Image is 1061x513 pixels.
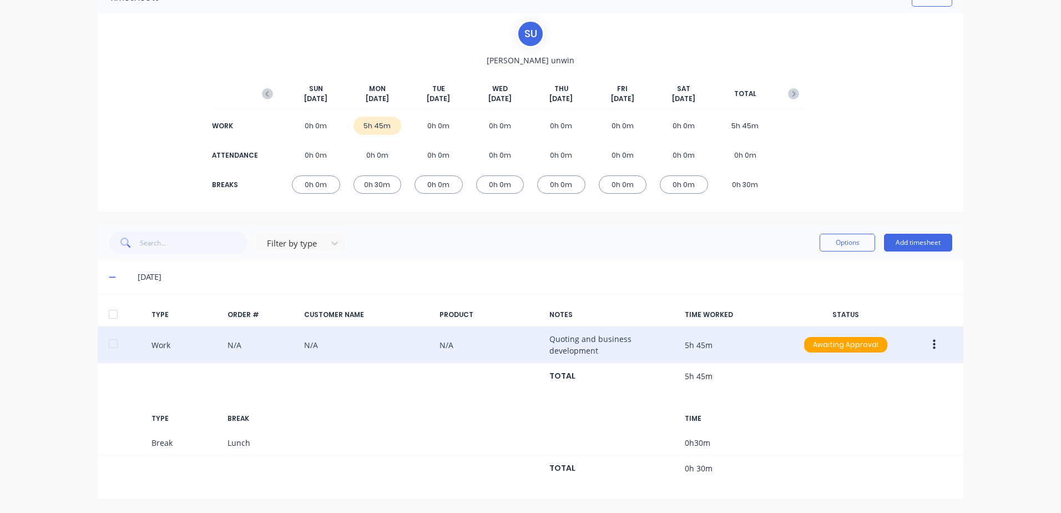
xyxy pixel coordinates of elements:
[617,84,628,94] span: FRI
[304,94,327,104] span: [DATE]
[537,146,585,164] div: 0h 0m
[672,94,695,104] span: [DATE]
[611,94,634,104] span: [DATE]
[677,84,690,94] span: SAT
[660,175,708,194] div: 0h 0m
[304,310,431,320] div: CUSTOMER NAME
[721,117,770,135] div: 5h 45m
[292,175,340,194] div: 0h 0m
[353,175,402,194] div: 0h 30m
[554,84,568,94] span: THU
[804,337,887,353] div: Awaiting Approval
[599,117,647,135] div: 0h 0m
[660,146,708,164] div: 0h 0m
[487,54,574,66] span: [PERSON_NAME] unwin
[517,20,544,48] div: s u
[366,94,389,104] span: [DATE]
[537,175,585,194] div: 0h 0m
[151,414,219,424] div: TYPE
[212,180,256,190] div: BREAKS
[685,414,786,424] div: TIME
[492,84,508,94] span: WED
[795,310,896,320] div: STATUS
[228,310,295,320] div: ORDER #
[212,150,256,160] div: ATTENDANCE
[353,117,402,135] div: 5h 45m
[660,117,708,135] div: 0h 0m
[599,175,647,194] div: 0h 0m
[476,175,524,194] div: 0h 0m
[820,234,875,252] button: Options
[427,94,450,104] span: [DATE]
[415,146,463,164] div: 0h 0m
[721,146,770,164] div: 0h 0m
[292,117,340,135] div: 0h 0m
[439,310,540,320] div: PRODUCT
[599,146,647,164] div: 0h 0m
[309,84,323,94] span: SUN
[369,84,386,94] span: MON
[228,414,295,424] div: BREAK
[292,146,340,164] div: 0h 0m
[537,117,585,135] div: 0h 0m
[549,310,676,320] div: NOTES
[685,310,786,320] div: TIME WORKED
[415,117,463,135] div: 0h 0m
[212,121,256,131] div: WORK
[138,271,952,283] div: [DATE]
[734,89,756,99] span: TOTAL
[353,146,402,164] div: 0h 0m
[476,117,524,135] div: 0h 0m
[140,232,248,254] input: Search...
[415,175,463,194] div: 0h 0m
[488,94,512,104] span: [DATE]
[476,146,524,164] div: 0h 0m
[151,310,219,320] div: TYPE
[549,94,573,104] span: [DATE]
[432,84,445,94] span: TUE
[884,234,952,252] button: Add timesheet
[721,175,770,194] div: 0h 30m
